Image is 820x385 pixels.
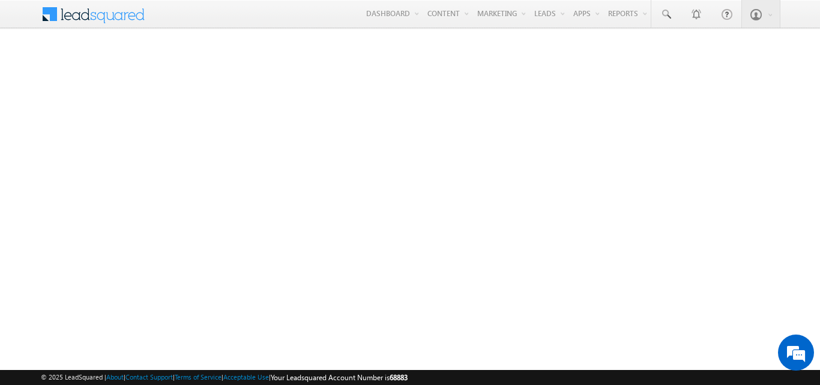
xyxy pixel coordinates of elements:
a: Acceptable Use [223,373,269,381]
a: Contact Support [125,373,173,381]
span: Your Leadsquared Account Number is [271,373,408,382]
a: About [106,373,124,381]
a: Terms of Service [175,373,222,381]
span: © 2025 LeadSquared | | | | | [41,372,408,383]
span: 68883 [390,373,408,382]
